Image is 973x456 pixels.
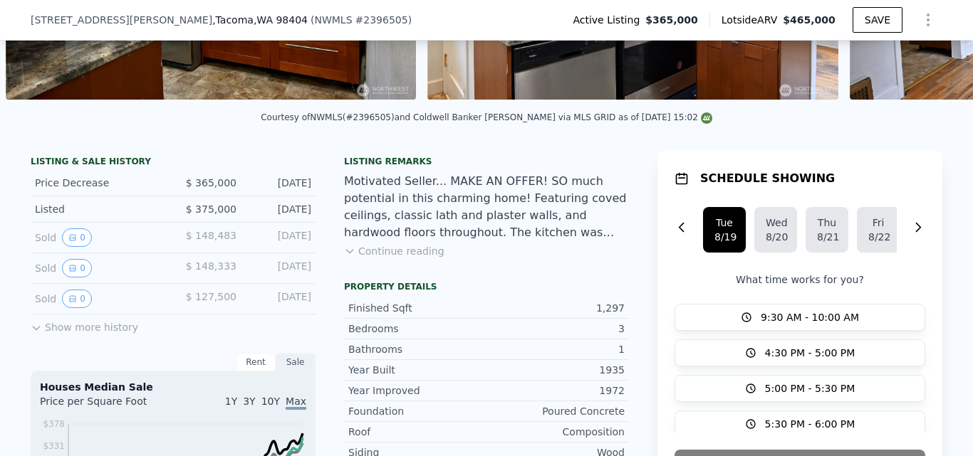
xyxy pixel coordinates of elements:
button: SAVE [853,7,902,33]
button: View historical data [62,290,92,308]
div: [DATE] [248,259,311,277]
div: Year Improved [348,383,486,398]
button: 9:30 AM - 10:00 AM [675,304,925,331]
button: 5:30 PM - 6:00 PM [675,410,925,438]
div: Roof [348,425,486,439]
span: $365,000 [645,13,698,27]
button: 5:00 PM - 5:30 PM [675,375,925,402]
span: Max [286,396,306,410]
button: Show Options [914,6,942,34]
div: 1935 [486,363,625,377]
button: View historical data [62,259,92,277]
button: Wed8/20 [754,207,797,253]
div: Property details [344,281,629,292]
span: [STREET_ADDRESS][PERSON_NAME] [31,13,212,27]
div: 8/22 [868,230,888,244]
div: [DATE] [248,228,311,247]
span: $ 365,000 [186,177,236,189]
div: 1,297 [486,301,625,315]
button: Tue8/19 [703,207,746,253]
div: Bedrooms [348,322,486,336]
span: NWMLS [314,14,352,26]
span: , Tacoma [212,13,308,27]
div: Sold [35,290,162,308]
div: 8/20 [766,230,786,244]
span: # 2396505 [355,14,408,26]
button: View historical data [62,228,92,247]
h1: SCHEDULE SHOWING [700,170,835,187]
button: Continue reading [344,244,444,258]
span: 3Y [243,396,255,407]
div: Year Built [348,363,486,377]
button: Fri8/22 [857,207,900,253]
div: Price Decrease [35,176,162,190]
div: Wed [766,216,786,230]
span: , WA 98404 [254,14,308,26]
span: 4:30 PM - 5:00 PM [765,346,855,360]
div: Courtesy of NWMLS (#2396505) and Coldwell Banker [PERSON_NAME] via MLS GRID as of [DATE] 15:02 [261,112,712,122]
div: [DATE] [248,176,311,190]
div: Poured Concrete [486,404,625,418]
div: 8/21 [817,230,837,244]
tspan: $378 [43,419,65,429]
div: 3 [486,322,625,336]
span: $ 148,483 [186,230,236,241]
div: Listing remarks [344,156,629,167]
span: $ 148,333 [186,260,236,272]
div: Foundation [348,404,486,418]
div: Thu [817,216,837,230]
span: $ 127,500 [186,291,236,302]
div: Fri [868,216,888,230]
div: Listed [35,202,162,216]
span: 10Y [261,396,280,407]
div: 1 [486,342,625,356]
div: Sold [35,259,162,277]
div: ( ) [311,13,412,27]
div: 1972 [486,383,625,398]
div: Bathrooms [348,342,486,356]
span: 1Y [225,396,237,407]
div: [DATE] [248,202,311,216]
span: Active Listing [573,13,645,27]
div: 8/19 [714,230,734,244]
span: 5:30 PM - 6:00 PM [765,417,855,431]
span: $465,000 [783,14,836,26]
img: NWMLS Logo [701,112,712,124]
span: 5:00 PM - 5:30 PM [765,381,855,396]
div: Rent [236,353,276,371]
div: Sale [276,353,316,371]
p: What time works for you? [675,272,925,287]
div: LISTING & SALE HISTORY [31,156,316,170]
button: Show more history [31,314,138,334]
div: Houses Median Sale [40,380,306,394]
div: Composition [486,425,625,439]
div: Finished Sqft [348,301,486,315]
span: 9:30 AM - 10:00 AM [761,310,859,324]
span: $ 375,000 [186,203,236,215]
tspan: $331 [43,441,65,451]
div: Price per Square Foot [40,394,173,417]
span: Lotside ARV [722,13,783,27]
div: Motivated Seller... MAKE AN OFFER! SO much potential in this charming home! Featuring coved ceili... [344,173,629,241]
div: Sold [35,228,162,247]
button: 4:30 PM - 5:00 PM [675,339,925,366]
button: Thu8/21 [806,207,848,253]
div: [DATE] [248,290,311,308]
div: Tue [714,216,734,230]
